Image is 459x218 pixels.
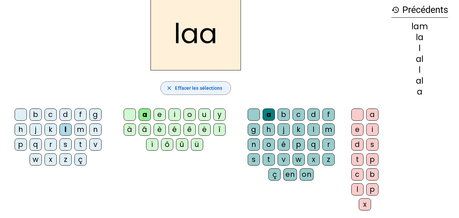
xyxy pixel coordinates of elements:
div: ê [183,123,196,136]
div: d [351,138,364,151]
div: t [263,153,275,166]
div: b [278,108,290,121]
div: p [366,153,378,166]
div: ë [198,123,211,136]
div: é [278,138,290,151]
div: n [89,123,102,136]
div: x [45,153,57,166]
div: é [169,123,181,136]
div: r [322,138,335,151]
div: w [293,153,305,166]
span: Effacer les sélections [175,84,222,92]
div: ï [146,138,158,151]
h3: Précédents [391,2,448,18]
div: lam [391,22,448,31]
div: z [59,153,72,166]
div: y [213,108,226,121]
div: ô [161,138,173,151]
div: j [30,123,42,136]
div: x [307,153,320,166]
div: m [322,123,335,136]
div: w [30,153,42,166]
div: q [307,138,320,151]
div: al [391,77,448,85]
div: ü [191,138,203,151]
div: h [263,123,275,136]
div: a [263,108,275,121]
div: l [351,183,364,196]
mat-icon: history [391,6,400,14]
div: en [283,168,297,181]
div: o [263,138,275,151]
div: q [30,138,42,151]
div: ç [74,153,87,166]
div: a [366,108,378,121]
div: l [391,66,448,74]
div: l [391,44,448,52]
div: l [59,123,72,136]
div: j [278,123,290,136]
div: s [248,153,260,166]
div: è [154,123,166,136]
div: s [59,138,72,151]
div: al [391,55,448,63]
div: b [366,168,378,181]
div: ç [268,168,281,181]
button: Effacer les sélections [160,81,231,95]
div: h [15,123,27,136]
div: p [366,183,378,196]
div: a [139,108,151,121]
div: la [391,33,448,41]
div: f [322,108,335,121]
div: b [30,108,42,121]
div: i [169,108,181,121]
div: k [45,123,57,136]
div: e [351,123,364,136]
div: t [351,153,364,166]
div: l [307,123,320,136]
div: c [293,108,305,121]
div: i [366,123,378,136]
div: m [74,123,87,136]
div: e [154,108,166,121]
div: v [89,138,102,151]
div: f [74,108,87,121]
div: à [124,123,136,136]
div: o [183,108,196,121]
div: v [278,153,290,166]
div: a [391,88,448,96]
div: c [45,108,57,121]
div: z [322,153,335,166]
div: t [74,138,87,151]
div: s [366,138,378,151]
div: d [59,108,72,121]
div: g [89,108,102,121]
div: p [293,138,305,151]
div: p [15,138,27,151]
div: k [293,123,305,136]
div: â [139,123,151,136]
div: î [213,123,226,136]
div: on [300,168,314,181]
div: g [248,123,260,136]
div: n [248,138,260,151]
div: c [351,168,364,181]
div: d [307,108,320,121]
div: x [359,198,371,211]
div: û [176,138,188,151]
mat-icon: close [166,85,172,91]
div: u [198,108,211,121]
div: r [45,138,57,151]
